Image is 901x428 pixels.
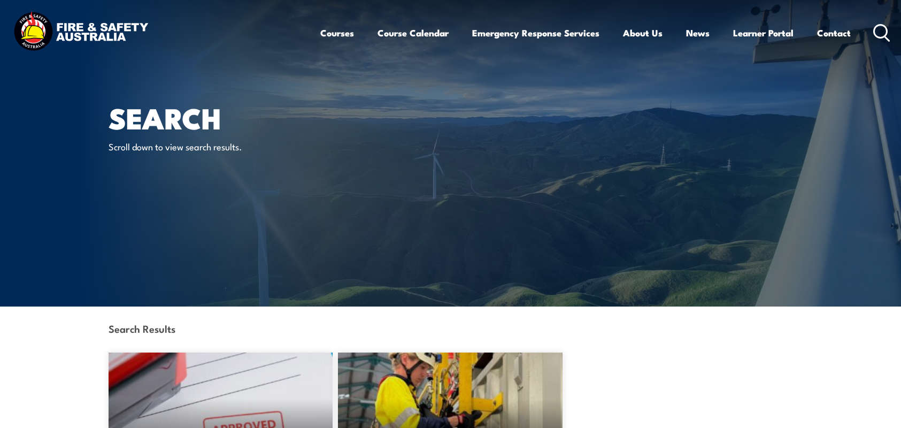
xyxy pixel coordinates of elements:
a: Contact [817,19,851,47]
p: Scroll down to view search results. [109,140,304,152]
a: About Us [623,19,663,47]
a: Emergency Response Services [472,19,599,47]
h1: Search [109,105,373,130]
a: Course Calendar [378,19,449,47]
a: News [686,19,710,47]
a: Learner Portal [733,19,794,47]
a: Courses [320,19,354,47]
strong: Search Results [109,321,175,335]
